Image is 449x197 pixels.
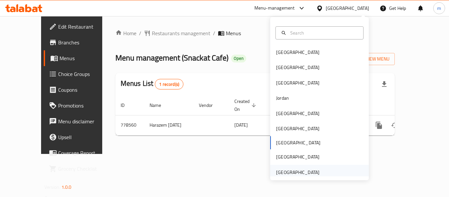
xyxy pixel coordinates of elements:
td: Harazem [DATE] [144,115,194,135]
a: Branches [44,35,116,50]
span: Menus [59,54,111,62]
a: Promotions [44,98,116,113]
div: [GEOGRAPHIC_DATA] [276,79,319,86]
span: ID [121,101,133,109]
li: / [213,29,215,37]
span: Coupons [58,86,111,94]
span: Version: [44,183,60,191]
div: [GEOGRAPHIC_DATA] [276,169,319,176]
h2: Menus List [121,79,183,89]
div: [GEOGRAPHIC_DATA] [276,125,319,132]
span: Menu management ( Snackat Cafe ) [115,50,228,65]
span: Grocery Checklist [58,165,111,173]
a: Grocery Checklist [44,161,116,177]
span: Open [231,56,246,61]
span: Created On [234,97,258,113]
div: Total records count [155,79,183,89]
a: Coupons [44,82,116,98]
span: 1 record(s) [155,81,183,87]
div: Export file [376,76,392,92]
span: Menus [226,29,241,37]
span: Add New Menu [349,55,390,63]
span: 1.0.0 [61,183,72,191]
button: Change Status [387,117,403,133]
a: Restaurants management [144,29,210,37]
span: Menu disclaimer [58,117,111,125]
li: / [139,29,141,37]
span: Edit Restaurant [58,23,111,31]
a: Edit Restaurant [44,19,116,35]
div: Open [231,55,246,62]
a: Coverage Report [44,145,116,161]
span: Upsell [58,133,111,141]
span: Vendor [199,101,221,109]
span: [DATE] [234,121,248,129]
nav: breadcrumb [115,29,395,37]
span: m [437,5,441,12]
div: [GEOGRAPHIC_DATA] [326,5,369,12]
a: Menu disclaimer [44,113,116,129]
span: Name [150,101,170,109]
div: [GEOGRAPHIC_DATA] [276,64,319,71]
td: 778560 [115,115,144,135]
a: Home [115,29,136,37]
a: Menus [44,50,116,66]
div: Jordan [276,94,289,102]
button: more [371,117,387,133]
span: Restaurants management [152,29,210,37]
a: Choice Groups [44,66,116,82]
div: [GEOGRAPHIC_DATA] [276,49,319,56]
input: Search [288,29,359,37]
div: [GEOGRAPHIC_DATA] [276,110,319,117]
span: Branches [58,38,111,46]
div: Menu-management [254,4,295,12]
div: [GEOGRAPHIC_DATA] [276,153,319,160]
a: Upsell [44,129,116,145]
span: Promotions [58,102,111,110]
span: Coverage Report [58,149,111,157]
button: Add New Menu [344,53,395,65]
span: Choice Groups [58,70,111,78]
